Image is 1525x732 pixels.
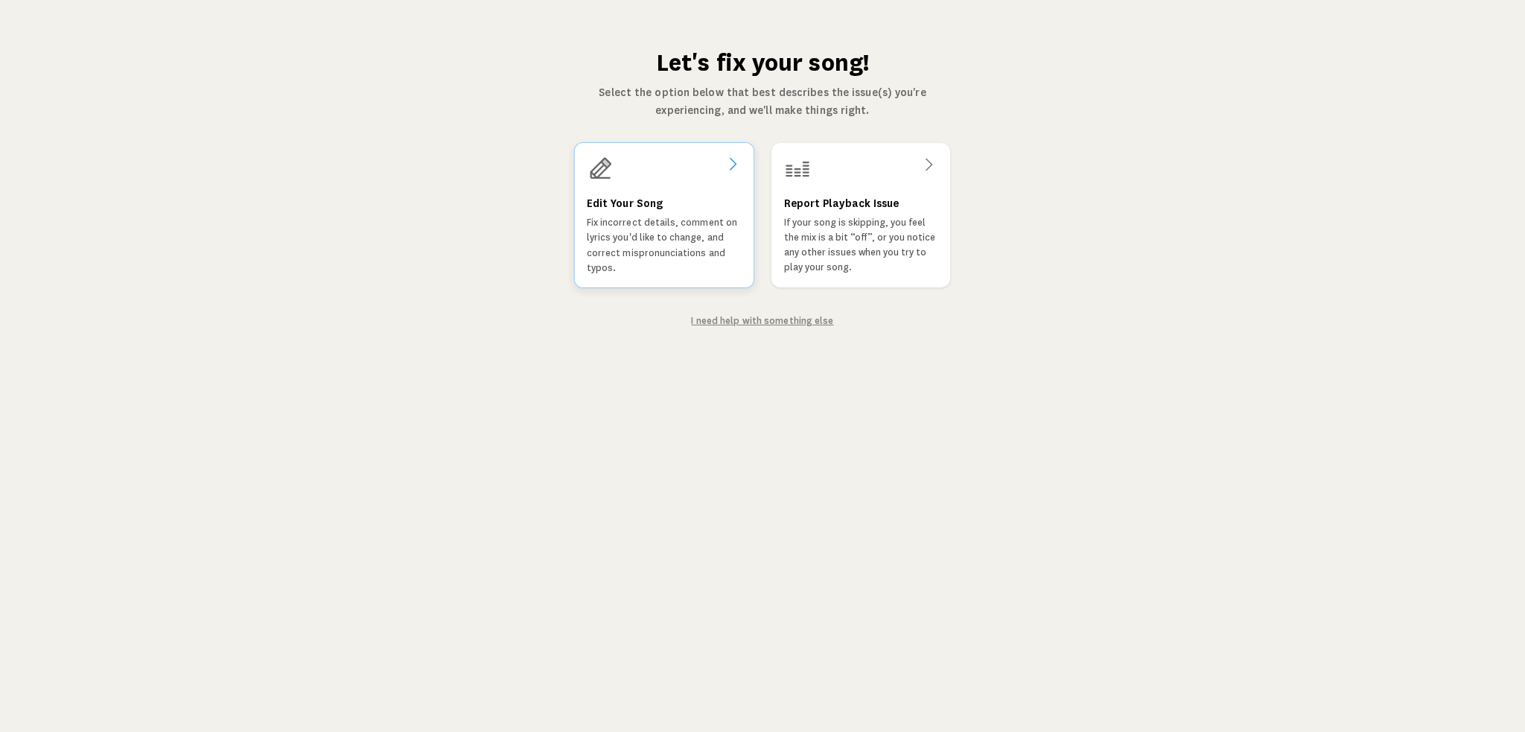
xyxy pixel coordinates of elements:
p: If your song is skipping, you feel the mix is a bit “off”, or you notice any other issues when yo... [784,215,937,275]
p: Select the option below that best describes the issue(s) you're experiencing, and we'll make thin... [573,83,952,119]
h1: Let's fix your song! [573,48,952,77]
a: I need help with something else [691,316,833,326]
a: Report Playback IssueIf your song is skipping, you feel the mix is a bit “off”, or you notice any... [771,143,950,287]
h3: Edit Your Song [587,194,663,212]
a: Edit Your SongFix incorrect details, comment on lyrics you'd like to change, and correct mispronu... [575,143,754,287]
p: Fix incorrect details, comment on lyrics you'd like to change, and correct mispronunciations and ... [587,215,742,276]
h3: Report Playback Issue [784,194,899,212]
